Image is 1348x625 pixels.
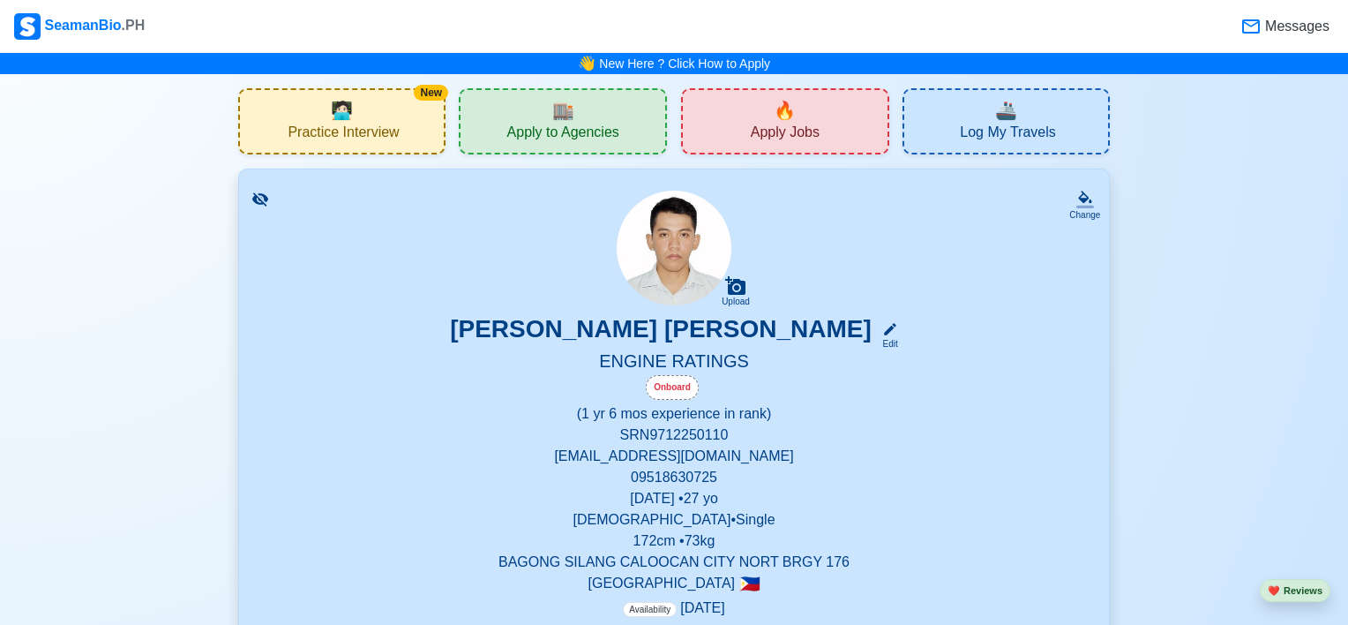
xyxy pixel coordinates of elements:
span: heart [1268,585,1280,596]
span: interview [331,97,353,124]
p: BAGONG SILANG CALOOCAN CITY NORT BRGY 176 [260,552,1089,573]
p: [DEMOGRAPHIC_DATA] • Single [260,509,1089,531]
p: [DATE] [623,598,724,619]
span: 🇵🇭 [739,576,760,592]
p: (1 yr 6 mos experience in rank) [260,403,1089,425]
div: Onboard [646,375,699,400]
div: Upload [722,297,750,307]
span: Apply to Agencies [507,124,619,146]
span: travel [995,97,1017,124]
span: agencies [552,97,574,124]
span: Messages [1262,16,1329,37]
p: [DATE] • 27 yo [260,488,1089,509]
p: SRN 9712250110 [260,425,1089,446]
span: Availability [623,602,677,617]
h3: [PERSON_NAME] [PERSON_NAME] [450,314,872,350]
a: New Here ? Click How to Apply [599,56,770,71]
span: Apply Jobs [751,124,820,146]
h5: ENGINE RATINGS [260,350,1089,375]
div: Edit [875,337,898,350]
div: SeamanBio [14,13,145,40]
p: [GEOGRAPHIC_DATA] [260,573,1089,594]
p: [EMAIL_ADDRESS][DOMAIN_NAME] [260,446,1089,467]
span: .PH [122,18,146,33]
span: bell [573,50,600,78]
span: Log My Travels [960,124,1055,146]
span: Practice Interview [288,124,399,146]
p: 172 cm • 73 kg [260,531,1089,552]
div: Change [1069,208,1100,222]
p: 09518630725 [260,467,1089,488]
div: New [414,85,448,101]
span: new [774,97,796,124]
img: Logo [14,13,41,40]
button: heartReviews [1260,579,1330,603]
